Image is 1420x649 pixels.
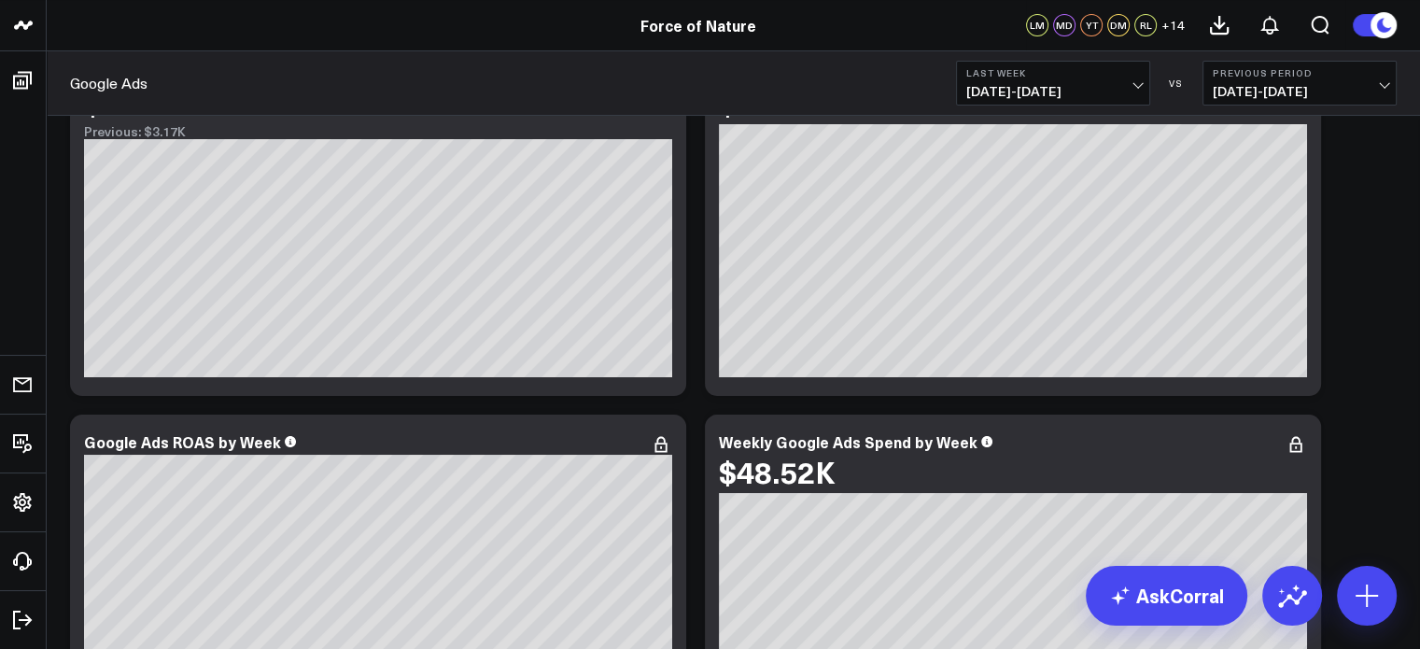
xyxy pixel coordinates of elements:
[84,124,672,139] div: Previous: $3.17K
[966,84,1140,99] span: [DATE] - [DATE]
[1161,19,1185,32] span: + 14
[719,455,836,488] div: $48.52K
[1134,14,1157,36] div: RL
[1202,61,1397,106] button: Previous Period[DATE]-[DATE]
[1213,84,1386,99] span: [DATE] - [DATE]
[84,431,281,452] div: Google Ads ROAS by Week
[84,86,183,120] div: $3.29K
[1026,14,1048,36] div: LM
[1161,14,1185,36] button: +14
[1213,67,1386,78] b: Previous Period
[1080,14,1103,36] div: YT
[1053,14,1076,36] div: MD
[640,15,756,35] a: Force of Nature
[1107,14,1130,36] div: DM
[719,86,853,120] div: $436.05K
[1086,566,1247,626] a: AskCorral
[719,431,977,452] div: Weekly Google Ads Spend by Week
[956,61,1150,106] button: Last Week[DATE]-[DATE]
[1160,78,1193,89] div: VS
[966,67,1140,78] b: Last Week
[70,73,148,93] a: Google Ads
